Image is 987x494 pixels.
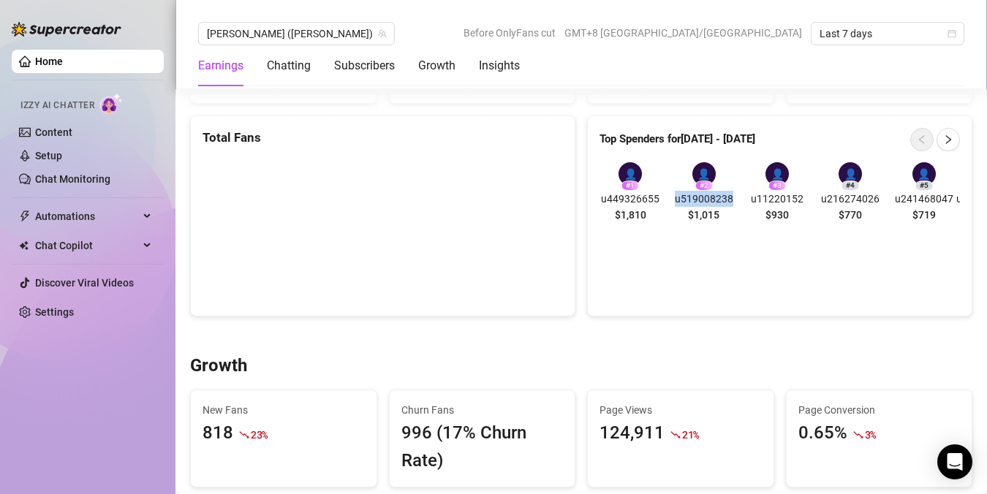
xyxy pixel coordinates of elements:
[418,57,455,75] div: Growth
[35,150,62,161] a: Setup
[695,180,713,191] div: # 2
[198,57,243,75] div: Earnings
[937,444,972,479] div: Open Intercom Messenger
[853,430,863,440] span: fall
[692,162,716,186] div: 👤
[35,126,72,138] a: Content
[912,162,936,186] div: 👤
[35,56,63,67] a: Home
[35,173,110,185] a: Chat Monitoring
[239,430,249,440] span: fall
[401,419,564,474] div: 996 (17% Churn Rate)
[943,134,953,145] span: right
[251,427,268,441] span: 23 %
[746,191,808,207] span: u11220152
[564,22,802,44] span: GMT+8 [GEOGRAPHIC_DATA]/[GEOGRAPHIC_DATA]
[673,191,734,207] span: u519008238
[401,402,564,418] span: Churn Fans
[893,191,955,207] span: u241468047
[842,180,859,191] div: # 4
[820,23,956,45] span: Last 7 days
[479,57,520,75] div: Insights
[100,93,123,114] img: AI Chatter
[798,402,961,418] span: Page Conversion
[948,29,956,38] span: calendar
[915,180,933,191] div: # 5
[267,57,311,75] div: Chatting
[35,234,139,257] span: Chat Copilot
[600,419,665,447] div: 124,911
[621,180,639,191] div: # 1
[600,402,762,418] span: Page Views
[207,23,386,45] span: Jaylie (jaylietori)
[839,162,862,186] div: 👤
[464,22,556,44] span: Before OnlyFans cut
[912,207,936,223] span: $719
[378,29,387,38] span: team
[35,277,134,289] a: Discover Viral Videos
[203,419,233,447] div: 818
[615,207,646,223] span: $1,810
[839,207,862,223] span: $770
[820,191,881,207] span: u216274026
[670,430,681,440] span: fall
[35,205,139,228] span: Automations
[19,240,29,251] img: Chat Copilot
[19,210,31,222] span: thunderbolt
[600,191,661,207] span: u449326655
[765,207,789,223] span: $930
[203,128,563,148] div: Total Fans
[190,354,247,378] h3: Growth
[865,427,876,441] span: 3 %
[35,306,74,318] a: Settings
[768,180,786,191] div: # 3
[600,131,755,148] article: Top Spenders for [DATE] - [DATE]
[765,162,789,186] div: 👤
[682,427,699,441] span: 21 %
[334,57,395,75] div: Subscribers
[203,402,365,418] span: New Fans
[619,162,642,186] div: 👤
[20,99,94,113] span: Izzy AI Chatter
[12,22,121,37] img: logo-BBDzfeDw.svg
[798,419,847,447] div: 0.65%
[688,207,719,223] span: $1,015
